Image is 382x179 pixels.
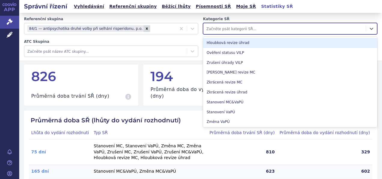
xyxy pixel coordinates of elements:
[160,2,193,11] a: Běžící lhůty
[203,38,377,48] div: Hloubková revize úhrad
[24,39,198,44] label: ATC Skupina
[29,117,372,124] h2: Průměrná doba SŘ (lhůty do vydání rozhodnutí)
[144,25,150,32] div: Remove 84/1 — antipsychotika druhé volby při selhání risperidonu, p.o.
[31,93,109,99] h3: Průměrná doba trvání SŘ (dny)
[203,107,377,117] div: Stanovení VaPÚ
[277,126,372,140] th: Průměrná doba do vydání rozhodnutí (dny)
[203,58,377,68] div: Zrušení úhrady VILP
[277,165,372,178] th: 602
[203,87,377,97] div: Zkrácená revize úhrad
[234,2,258,11] a: Moje SŘ
[203,77,377,87] div: Zkrácená revize MC
[108,2,159,11] a: Referenční skupiny
[31,69,131,84] div: 826
[203,127,377,137] div: Změna MC&VaPÚ
[29,165,91,178] th: 165 dní
[91,126,207,140] th: Typ SŘ
[207,140,277,165] th: 810
[29,126,91,140] th: Lhůta do vydání rozhodnutí
[150,86,250,100] h3: Průměrná doba do vydání rozhodnutí (dny)
[206,25,363,33] div: Začněte psát kategorii SŘ...
[203,97,377,107] div: Stanovení MC&VaPÚ
[72,2,106,11] a: Vyhledávání
[24,17,198,22] label: Referenční skupina
[259,2,295,11] a: Statistiky SŘ
[277,140,372,165] th: 329
[207,126,277,140] th: Průměrná doba trvání SŘ (dny)
[29,140,91,165] th: 75 dní
[203,17,377,22] label: Kategorie SŘ
[203,117,377,127] div: Změna VaPÚ
[207,165,277,178] th: 623
[91,140,207,165] th: Stanovení MC, Stanovení VaPÚ, Změna MC, Změna VaPÚ, Zrušení MC, Zrušení VaPÚ, Zrušení MC&VaPÚ, Hl...
[150,69,250,84] div: 194
[203,68,377,77] div: [PERSON_NAME] revize MC
[203,48,377,58] div: Ověření statusu VILP
[19,2,72,11] h2: Správní řízení
[91,165,207,178] th: Stanovení MC&VaPÚ, Změna MC&VaPÚ
[27,25,144,32] div: 84/1 — antipsychotika druhé volby při selhání risperidonu, p.o.
[27,47,184,55] div: Začněte psát název ATC skupiny...
[194,2,233,11] a: Písemnosti SŘ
